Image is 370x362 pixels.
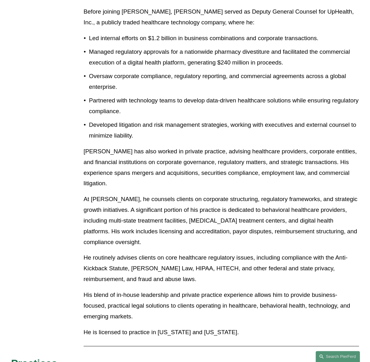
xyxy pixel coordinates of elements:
p: Led internal efforts on $1.2 billion in business combinations and corporate transactions. [89,33,359,44]
div: Read Less [84,6,359,342]
p: Developed litigation and risk management strategies, working with executives and external counsel... [89,120,359,141]
p: His blend of in-house leadership and private practice experience allows him to provide business-f... [84,290,359,322]
p: Oversaw corporate compliance, regulatory reporting, and commercial agreements across a global ent... [89,71,359,92]
a: Search this site [316,351,360,362]
p: Before joining [PERSON_NAME], [PERSON_NAME] served as Deputy General Counsel for UpHealth, Inc., ... [84,6,359,28]
p: At [PERSON_NAME], he counsels clients on corporate structuring, regulatory frameworks, and strate... [84,194,359,247]
p: Partnered with technology teams to develop data-driven healthcare solutions while ensuring regula... [89,95,359,117]
p: [PERSON_NAME] has also worked in private practice, advising healthcare providers, corporate entit... [84,146,359,189]
p: He is licensed to practice in [US_STATE] and [US_STATE]. [84,327,359,338]
p: Managed regulatory approvals for a nationwide pharmacy divestiture and facilitated the commercial... [89,46,359,68]
p: He routinely advises clients on core healthcare regulatory issues, including compliance with the ... [84,252,359,285]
